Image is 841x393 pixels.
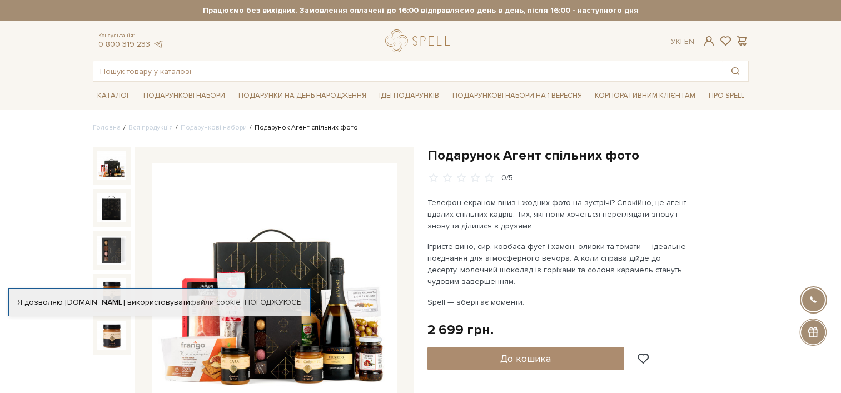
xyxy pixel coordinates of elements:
img: Подарунок Агент спільних фото [97,321,126,350]
span: До кошика [500,352,551,365]
input: Пошук товару у каталозі [93,61,723,81]
a: logo [385,29,455,52]
li: Подарунок Агент спільних фото [247,123,358,133]
a: Каталог [93,87,135,105]
button: Пошук товару у каталозі [723,61,748,81]
div: Я дозволяю [DOMAIN_NAME] використовувати [9,297,310,307]
p: Spell — зберігає моменти. [427,296,688,308]
a: Подарунки на День народження [234,87,371,105]
span: Консультація: [98,32,164,39]
p: Ігристе вино, сир, ковбаса фует і хамон, оливки та томати — ідеальне поєднання для атмосферного в... [427,241,688,287]
img: Подарунок Агент спільних фото [97,193,126,222]
a: Погоджуюсь [245,297,301,307]
a: 0 800 319 233 [98,39,150,49]
h1: Подарунок Агент спільних фото [427,147,749,164]
strong: Працюємо без вихідних. Замовлення оплачені до 16:00 відправляємо день в день, після 16:00 - насту... [93,6,749,16]
a: Головна [93,123,121,132]
a: Вся продукція [128,123,173,132]
a: Ідеї подарунків [375,87,444,105]
img: Подарунок Агент спільних фото [97,151,126,180]
a: файли cookie [190,297,241,307]
a: telegram [153,39,164,49]
a: Подарункові набори [181,123,247,132]
img: Подарунок Агент спільних фото [97,236,126,265]
div: 2 699 грн. [427,321,494,339]
button: До кошика [427,347,625,370]
img: Подарунок Агент спільних фото [97,278,126,307]
p: Телефон екраном вниз і жодних фото на зустрічі? Спокійно, це агент вдалих спільних кадрів. Тих, я... [427,197,688,232]
a: Корпоративним клієнтам [590,86,700,105]
a: En [684,37,694,46]
span: | [680,37,682,46]
div: Ук [671,37,694,47]
div: 0/5 [501,173,513,183]
a: Подарункові набори [139,87,230,105]
a: Подарункові набори на 1 Вересня [448,86,586,105]
a: Про Spell [704,87,749,105]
